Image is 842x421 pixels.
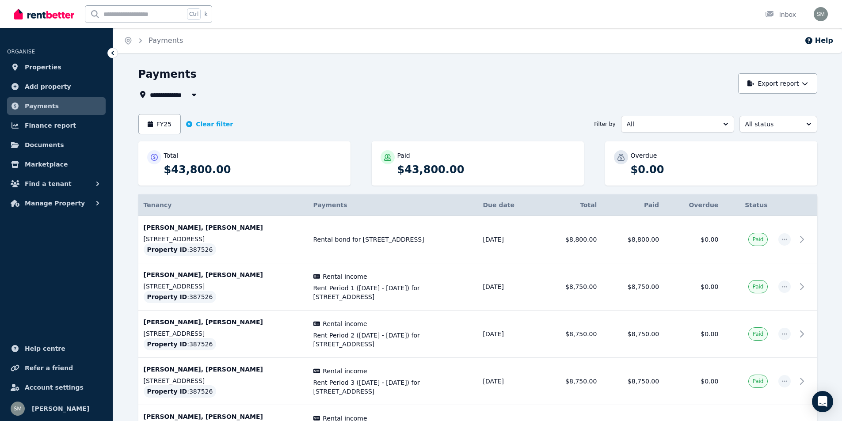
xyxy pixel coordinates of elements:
[752,378,763,385] span: Paid
[323,319,367,328] span: Rental income
[138,114,181,134] button: FY25
[313,201,347,209] span: Payments
[701,236,718,243] span: $0.00
[602,194,664,216] th: Paid
[144,223,303,232] p: [PERSON_NAME], [PERSON_NAME]
[144,412,303,421] p: [PERSON_NAME], [PERSON_NAME]
[144,329,303,338] p: [STREET_ADDRESS]
[147,292,187,301] span: Property ID
[745,120,799,129] span: All status
[478,216,540,263] td: [DATE]
[144,318,303,326] p: [PERSON_NAME], [PERSON_NAME]
[540,263,602,311] td: $8,750.00
[149,36,183,45] a: Payments
[7,58,106,76] a: Properties
[602,263,664,311] td: $8,750.00
[25,101,59,111] span: Payments
[144,376,303,385] p: [STREET_ADDRESS]
[7,194,106,212] button: Manage Property
[631,163,808,177] p: $0.00
[144,235,303,243] p: [STREET_ADDRESS]
[186,120,233,129] button: Clear filter
[701,378,718,385] span: $0.00
[397,151,410,160] p: Paid
[144,365,303,374] p: [PERSON_NAME], [PERSON_NAME]
[144,338,217,350] div: : 387526
[739,116,817,133] button: All status
[7,379,106,396] a: Account settings
[25,178,72,189] span: Find a tenant
[144,385,217,398] div: : 387526
[113,28,194,53] nav: Breadcrumb
[812,391,833,412] div: Open Intercom Messenger
[11,402,25,416] img: Susan Mann
[540,216,602,263] td: $8,800.00
[540,194,602,216] th: Total
[724,194,773,216] th: Status
[144,282,303,291] p: [STREET_ADDRESS]
[752,330,763,338] span: Paid
[25,363,73,373] span: Refer a friend
[144,243,217,256] div: : 387526
[138,67,197,81] h1: Payments
[664,194,724,216] th: Overdue
[323,367,367,375] span: Rental income
[7,78,106,95] a: Add property
[147,245,187,254] span: Property ID
[621,116,734,133] button: All
[147,340,187,349] span: Property ID
[752,283,763,290] span: Paid
[25,81,71,92] span: Add property
[313,235,472,244] span: Rental bond for [STREET_ADDRESS]
[478,358,540,405] td: [DATE]
[627,120,716,129] span: All
[752,236,763,243] span: Paid
[7,175,106,193] button: Find a tenant
[478,311,540,358] td: [DATE]
[164,163,342,177] p: $43,800.00
[313,284,472,301] span: Rent Period 1 ([DATE] - [DATE]) for [STREET_ADDRESS]
[313,378,472,396] span: Rent Period 3 ([DATE] - [DATE]) for [STREET_ADDRESS]
[540,311,602,358] td: $8,750.00
[7,117,106,134] a: Finance report
[701,283,718,290] span: $0.00
[25,62,61,72] span: Properties
[187,8,201,20] span: Ctrl
[397,163,575,177] p: $43,800.00
[25,120,76,131] span: Finance report
[7,340,106,357] a: Help centre
[32,403,89,414] span: [PERSON_NAME]
[738,73,817,94] button: Export report
[701,330,718,338] span: $0.00
[313,331,472,349] span: Rent Period 2 ([DATE] - [DATE]) for [STREET_ADDRESS]
[25,140,64,150] span: Documents
[7,156,106,173] a: Marketplace
[323,272,367,281] span: Rental income
[804,35,833,46] button: Help
[14,8,74,21] img: RentBetter
[7,359,106,377] a: Refer a friend
[164,151,179,160] p: Total
[814,7,828,21] img: Susan Mann
[7,49,35,55] span: ORGANISE
[7,97,106,115] a: Payments
[144,291,217,303] div: : 387526
[147,387,187,396] span: Property ID
[631,151,657,160] p: Overdue
[7,136,106,154] a: Documents
[144,270,303,279] p: [PERSON_NAME], [PERSON_NAME]
[25,198,85,209] span: Manage Property
[138,194,308,216] th: Tenancy
[602,216,664,263] td: $8,800.00
[478,263,540,311] td: [DATE]
[765,10,796,19] div: Inbox
[25,343,65,354] span: Help centre
[25,159,68,170] span: Marketplace
[602,311,664,358] td: $8,750.00
[478,194,540,216] th: Due date
[25,382,84,393] span: Account settings
[540,358,602,405] td: $8,750.00
[602,358,664,405] td: $8,750.00
[594,121,615,128] span: Filter by
[204,11,207,18] span: k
